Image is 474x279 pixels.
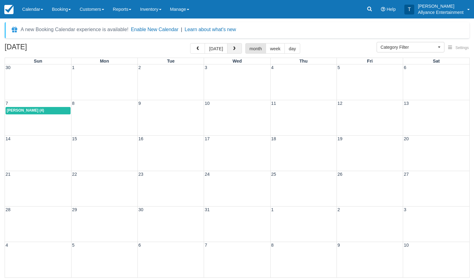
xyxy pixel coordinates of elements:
span: 23 [138,172,144,177]
span: | [181,27,182,32]
button: day [284,43,300,54]
button: Settings [444,43,472,52]
span: Settings [456,46,469,50]
span: 25 [271,172,277,177]
span: 7 [5,101,9,106]
span: 10 [403,243,409,248]
span: 18 [271,136,277,141]
span: 14 [5,136,11,141]
span: 2 [138,65,141,70]
span: 8 [271,243,274,248]
span: 17 [204,136,210,141]
span: 3 [204,65,208,70]
span: Help [386,7,396,12]
button: month [245,43,266,54]
div: T [404,5,414,14]
button: [DATE] [205,43,227,54]
button: Enable New Calendar [131,27,178,33]
span: 28 [5,207,11,212]
span: 5 [72,243,75,248]
span: 30 [138,207,144,212]
span: 4 [5,243,9,248]
span: Thu [300,59,308,64]
span: 8 [72,101,75,106]
span: 5 [337,65,341,70]
span: 6 [138,243,141,248]
span: 30 [5,65,11,70]
span: 12 [337,101,343,106]
div: A new Booking Calendar experience is available! [21,26,129,33]
span: 22 [72,172,78,177]
span: 7 [204,243,208,248]
p: Allyance Entertainment [418,9,464,15]
span: Wed [232,59,242,64]
span: 9 [337,243,341,248]
span: 24 [204,172,210,177]
span: 27 [403,172,409,177]
span: Category Filter [381,44,436,50]
span: 1 [72,65,75,70]
button: week [266,43,285,54]
span: [PERSON_NAME] (4) [7,108,44,113]
span: 15 [72,136,78,141]
i: Help [381,7,385,11]
span: 26 [337,172,343,177]
span: 29 [72,207,78,212]
span: 20 [403,136,409,141]
span: 10 [204,101,210,106]
span: 31 [204,207,210,212]
span: 3 [403,207,407,212]
span: 9 [138,101,141,106]
span: Sun [34,59,42,64]
span: 4 [271,65,274,70]
span: 6 [403,65,407,70]
span: Sat [433,59,439,64]
span: Fri [367,59,373,64]
span: 21 [5,172,11,177]
span: 1 [271,207,274,212]
span: Tue [167,59,175,64]
img: checkfront-main-nav-mini-logo.png [4,5,14,14]
button: Category Filter [377,42,444,52]
p: [PERSON_NAME] [418,3,464,9]
a: Learn about what's new [185,27,236,32]
span: 2 [337,207,341,212]
span: 13 [403,101,409,106]
span: 11 [271,101,277,106]
span: 16 [138,136,144,141]
span: Mon [100,59,109,64]
a: [PERSON_NAME] (4) [6,107,71,114]
span: 19 [337,136,343,141]
h2: [DATE] [5,43,83,55]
